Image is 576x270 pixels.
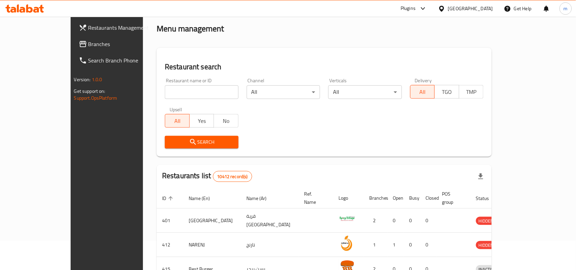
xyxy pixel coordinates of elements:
span: Yes [192,116,212,126]
span: POS group [442,190,462,206]
span: HIDDEN [476,241,496,249]
span: m [564,5,568,12]
h2: Menu management [157,23,224,34]
div: Export file [473,168,489,185]
span: Search Branch Phone [88,56,161,65]
a: Branches [73,36,167,52]
button: TGO [434,85,459,99]
div: All [247,85,320,99]
span: Version: [74,75,91,84]
td: 0 [404,209,420,233]
a: Restaurants Management [73,19,167,36]
span: HIDDEN [476,217,496,225]
span: Name (En) [189,194,219,202]
td: 0 [388,209,404,233]
div: Total records count [213,171,252,182]
td: 0 [420,209,437,233]
td: 401 [157,209,183,233]
span: 1.0.0 [92,75,102,84]
span: Get support on: [74,87,105,96]
button: Search [165,136,239,148]
h2: Restaurants list [162,171,252,182]
div: Plugins [401,4,416,13]
img: Spicy Village [339,211,356,228]
button: All [165,114,190,128]
span: Branches [88,40,161,48]
td: 1 [388,233,404,257]
div: [GEOGRAPHIC_DATA] [448,5,493,12]
td: NARENJ [183,233,241,257]
span: TMP [462,87,481,97]
td: 0 [404,233,420,257]
span: Search [170,138,233,146]
td: 1 [364,233,388,257]
a: Search Branch Phone [73,52,167,69]
button: All [410,85,435,99]
th: Branches [364,188,388,209]
th: Logo [333,188,364,209]
label: Delivery [415,78,432,83]
span: 10412 record(s) [213,173,252,180]
span: Restaurants Management [88,24,161,32]
label: Upsell [170,107,182,112]
td: 0 [420,233,437,257]
td: [GEOGRAPHIC_DATA] [183,209,241,233]
span: Status [476,194,498,202]
img: NARENJ [339,235,356,252]
span: No [217,116,236,126]
td: 412 [157,233,183,257]
td: نارنج [241,233,299,257]
input: Search for restaurant name or ID.. [165,85,239,99]
th: Open [388,188,404,209]
h2: Restaurant search [165,62,484,72]
th: Busy [404,188,420,209]
span: All [413,87,432,97]
th: Closed [420,188,437,209]
button: Yes [189,114,214,128]
a: Support.OpsPlatform [74,94,117,102]
button: TMP [459,85,484,99]
span: Name (Ar) [246,194,275,202]
span: Ref. Name [304,190,325,206]
td: 2 [364,209,388,233]
td: قرية [GEOGRAPHIC_DATA] [241,209,299,233]
button: No [214,114,239,128]
span: ID [162,194,175,202]
div: All [328,85,402,99]
span: All [168,116,187,126]
span: TGO [437,87,457,97]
